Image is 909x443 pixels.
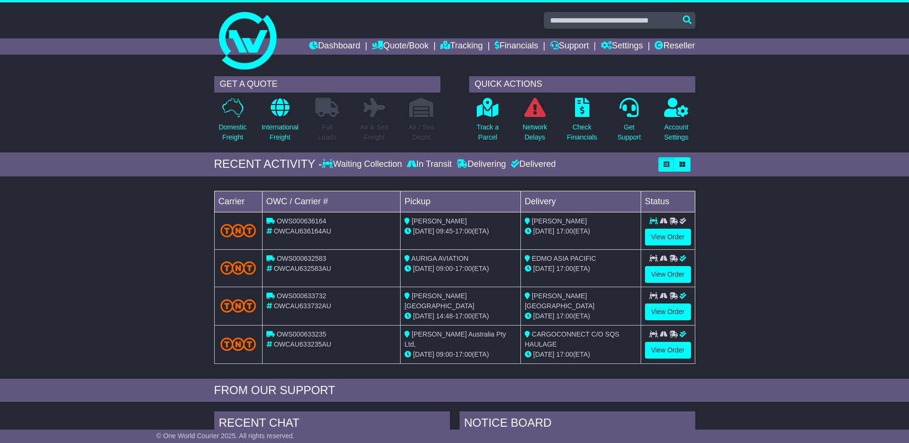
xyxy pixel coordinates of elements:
p: Get Support [617,122,641,142]
p: Air & Sea Freight [360,122,389,142]
div: - (ETA) [404,311,517,321]
div: NOTICE BOARD [460,411,695,437]
div: FROM OUR SUPPORT [214,384,695,397]
td: Carrier [214,191,262,212]
span: [DATE] [413,265,434,272]
span: [PERSON_NAME] [GEOGRAPHIC_DATA] [404,292,474,310]
span: 17:00 [556,265,573,272]
span: [DATE] [413,312,434,320]
p: International Freight [262,122,299,142]
span: 17:00 [455,265,472,272]
span: 17:00 [455,227,472,235]
td: OWC / Carrier # [262,191,401,212]
span: CARGOCONNECT C/O SQS HAULAGE [525,330,619,348]
img: TNT_Domestic.png [220,261,256,274]
p: Network Delays [522,122,547,142]
span: [PERSON_NAME] Australia Pty Ltd, [404,330,506,348]
a: Quote/Book [372,38,428,55]
span: [DATE] [533,227,554,235]
span: 09:45 [436,227,453,235]
span: [DATE] [533,265,554,272]
span: OWCAU636164AU [274,227,331,235]
span: [DATE] [413,350,434,358]
img: TNT_Domestic.png [220,299,256,312]
span: 17:00 [455,312,472,320]
a: GetSupport [617,97,641,148]
p: Account Settings [664,122,689,142]
span: © One World Courier 2025. All rights reserved. [156,432,295,440]
a: InternationalFreight [261,97,299,148]
a: View Order [645,342,691,359]
span: OWS000633235 [276,330,326,338]
span: AURIGA AVIATION [411,255,468,262]
span: OWCAU633732AU [274,302,331,310]
div: QUICK ACTIONS [469,76,695,93]
div: RECENT CHAT [214,411,450,437]
div: Delivering [454,159,508,170]
a: View Order [645,229,691,245]
a: Settings [601,38,643,55]
div: (ETA) [525,226,637,236]
span: [PERSON_NAME] [GEOGRAPHIC_DATA] [525,292,595,310]
p: Full Loads [315,122,339,142]
p: Domestic Freight [219,122,246,142]
div: (ETA) [525,264,637,274]
div: RECENT ACTIVITY - [214,157,322,171]
span: 09:00 [436,265,453,272]
span: 17:00 [556,227,573,235]
img: TNT_Domestic.png [220,338,256,350]
a: Support [550,38,589,55]
div: GET A QUOTE [214,76,440,93]
img: TNT_Domestic.png [220,224,256,237]
a: View Order [645,303,691,320]
div: - (ETA) [404,264,517,274]
div: In Transit [404,159,454,170]
span: 17:00 [455,350,472,358]
div: Waiting Collection [322,159,404,170]
a: Track aParcel [476,97,499,148]
span: 17:00 [556,312,573,320]
span: [DATE] [533,350,554,358]
span: OWS000633732 [276,292,326,300]
p: Track a Parcel [477,122,499,142]
div: (ETA) [525,350,637,360]
span: OWS000636164 [276,217,326,225]
a: NetworkDelays [522,97,547,148]
span: OWS000632583 [276,255,326,262]
span: EDMO ASIA PACIFIC [532,255,596,262]
a: Financials [495,38,538,55]
span: 14:48 [436,312,453,320]
span: 17:00 [556,350,573,358]
span: OWCAU633235AU [274,340,331,348]
td: Status [641,191,695,212]
p: Check Financials [567,122,597,142]
div: (ETA) [525,311,637,321]
a: DomesticFreight [218,97,247,148]
div: - (ETA) [404,350,517,360]
span: 09:00 [436,350,453,358]
span: OWCAU632583AU [274,265,331,272]
a: Tracking [440,38,483,55]
div: - (ETA) [404,226,517,236]
span: [DATE] [533,312,554,320]
p: Air / Sea Depot [409,122,435,142]
a: AccountSettings [664,97,689,148]
a: View Order [645,266,691,283]
div: Delivered [508,159,556,170]
a: Reseller [655,38,695,55]
span: [DATE] [413,227,434,235]
span: [PERSON_NAME] [532,217,587,225]
td: Delivery [520,191,641,212]
a: Dashboard [309,38,360,55]
a: CheckFinancials [566,97,598,148]
span: [PERSON_NAME] [412,217,467,225]
td: Pickup [401,191,521,212]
